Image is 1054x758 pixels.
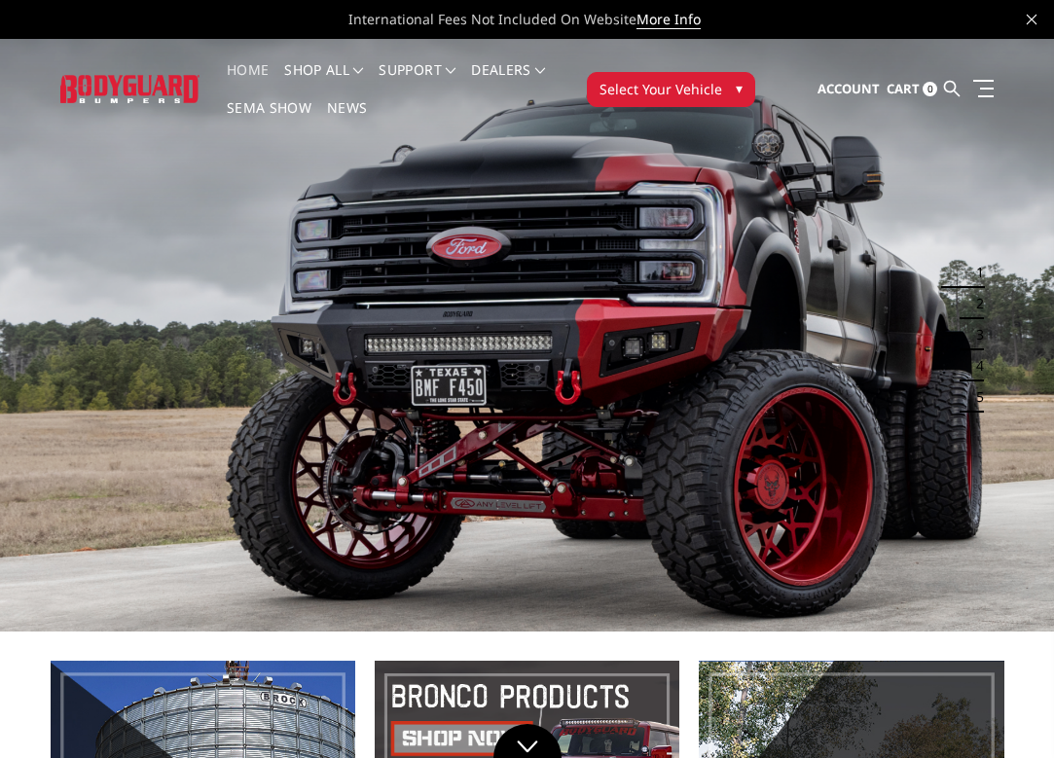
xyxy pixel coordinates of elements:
a: Home [227,63,269,101]
button: 4 of 5 [964,350,984,381]
img: BODYGUARD BUMPERS [60,75,200,102]
button: 1 of 5 [964,258,984,289]
span: 0 [923,82,937,96]
span: Account [818,80,880,97]
span: Cart [887,80,920,97]
a: Account [818,63,880,116]
a: Cart 0 [887,63,937,116]
a: shop all [284,63,363,101]
span: ▾ [736,78,743,98]
button: 2 of 5 [964,289,984,320]
a: More Info [636,10,701,29]
button: Select Your Vehicle [587,72,755,107]
span: Select Your Vehicle [600,79,722,99]
a: SEMA Show [227,101,311,139]
a: News [327,101,367,139]
button: 3 of 5 [964,320,984,351]
a: Dealers [471,63,545,101]
a: Support [379,63,455,101]
button: 5 of 5 [964,381,984,413]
